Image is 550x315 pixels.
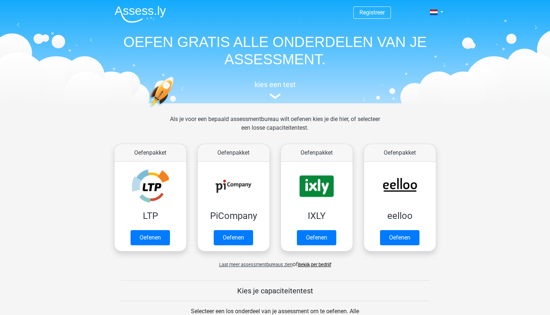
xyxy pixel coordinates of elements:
[109,80,442,99] a: kies een test
[219,262,293,267] span: Laat meer assessmentbureaus zien
[297,230,336,245] a: Oefenen
[380,230,419,245] a: Oefenen
[164,115,386,141] div: Als je voor een bepaald assessmentbureau wilt oefenen kies je die hier, of selecteer een losse ca...
[149,77,202,142] img: oefenen
[270,94,281,99] img: assessment
[298,262,331,267] a: Bekijk per bedrijf
[121,286,430,295] h5: Kies je capaciteitentest
[131,230,170,245] a: Oefenen
[109,80,442,89] h5: kies een test
[109,33,442,68] h1: OEFEN GRATIS ALLE ONDERDELEN VAN JE ASSESSMENT.
[109,254,442,269] div: of
[214,230,253,245] a: Oefenen
[115,6,166,23] img: Assessly
[359,9,385,16] a: Registreer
